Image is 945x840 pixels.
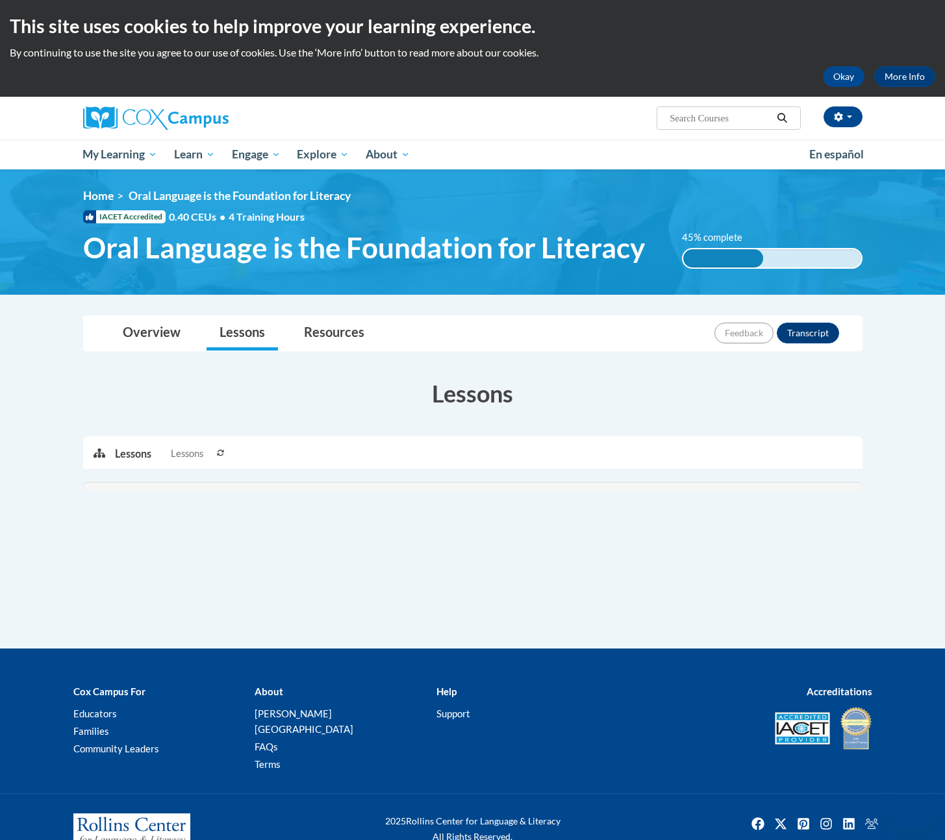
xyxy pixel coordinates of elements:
[366,147,410,162] span: About
[793,813,814,834] a: Pinterest
[297,147,349,162] span: Explore
[838,813,859,834] img: LinkedIn icon
[861,813,882,834] a: Facebook Group
[73,686,145,697] b: Cox Campus For
[770,813,791,834] img: Twitter icon
[129,189,351,203] span: Oral Language is the Foundation for Literacy
[823,66,864,87] button: Okay
[232,147,281,162] span: Engage
[166,140,223,169] a: Learn
[207,316,278,351] a: Lessons
[748,813,768,834] img: Facebook icon
[255,758,281,770] a: Terms
[64,140,882,169] div: Main menu
[801,141,872,168] a: En español
[748,813,768,834] a: Facebook
[288,140,357,169] a: Explore
[75,140,166,169] a: My Learning
[10,13,935,39] h2: This site uses cookies to help improve your learning experience.
[809,147,864,161] span: En español
[115,447,151,461] p: Lessons
[83,106,229,130] img: Cox Campus
[385,815,406,826] span: 2025
[893,788,935,830] iframe: Button to launch messaging window
[807,686,872,697] b: Accreditations
[772,110,792,126] button: Search
[73,708,117,719] a: Educators
[777,323,839,343] button: Transcript
[83,377,863,410] h3: Lessons
[82,147,157,162] span: My Learning
[171,447,203,461] span: Lessons
[775,712,830,745] img: Accredited IACET® Provider
[668,110,772,126] input: Search Courses
[816,813,837,834] a: Instagram
[683,249,763,267] div: 45% complete
[824,106,863,127] button: Account Settings
[73,743,159,754] a: Community Leaders
[838,813,859,834] a: Linkedin
[83,189,114,203] a: Home
[840,706,872,751] img: IDA® Accredited
[169,210,229,224] span: 0.40 CEUs
[255,708,353,735] a: [PERSON_NAME][GEOGRAPHIC_DATA]
[357,140,418,169] a: About
[714,323,774,343] button: Feedback
[223,140,289,169] a: Engage
[816,813,837,834] img: Instagram icon
[436,686,457,697] b: Help
[770,813,791,834] a: Twitter
[255,686,283,697] b: About
[174,147,215,162] span: Learn
[861,813,882,834] img: Facebook group icon
[110,316,194,351] a: Overview
[793,813,814,834] img: Pinterest icon
[73,725,109,737] a: Families
[229,210,305,223] span: 4 Training Hours
[83,106,330,130] a: Cox Campus
[436,708,470,719] a: Support
[291,316,377,351] a: Resources
[10,45,935,60] p: By continuing to use the site you agree to our use of cookies. Use the ‘More info’ button to read...
[220,210,225,223] span: •
[874,66,935,87] a: More Info
[682,230,757,245] label: 45% complete
[83,230,645,265] span: Oral Language is the Foundation for Literacy
[83,210,166,223] span: IACET Accredited
[255,741,278,752] a: FAQs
